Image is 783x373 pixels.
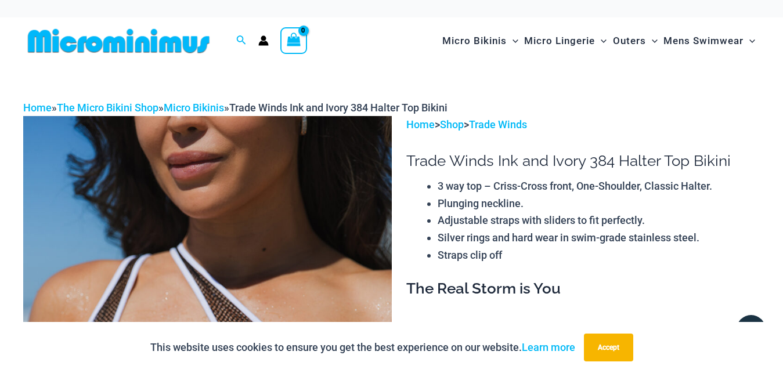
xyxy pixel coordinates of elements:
[406,152,760,170] h1: Trade Winds Ink and Ivory 384 Halter Top Bikini
[438,212,760,229] li: Adjustable straps with sliders to fit perfectly.
[406,116,760,133] p: > >
[406,279,760,299] h3: The Real Storm is You
[23,102,448,114] span: » » »
[150,339,575,356] p: This website uses cookies to ensure you get the best experience on our website.
[584,334,633,361] button: Accept
[280,27,307,54] a: View Shopping Cart, empty
[661,23,758,59] a: Mens SwimwearMenu ToggleMenu Toggle
[229,102,448,114] span: Trade Winds Ink and Ivory 384 Halter Top Bikini
[524,26,595,56] span: Micro Lingerie
[57,102,158,114] a: The Micro Bikini Shop
[595,26,607,56] span: Menu Toggle
[23,28,214,54] img: MM SHOP LOGO FLAT
[438,178,760,195] li: 3 way top – Criss-Cross front, One-Shoulder, Classic Halter.
[438,247,760,264] li: Straps clip off
[439,23,521,59] a: Micro BikinisMenu ToggleMenu Toggle
[236,34,247,48] a: Search icon link
[164,102,224,114] a: Micro Bikinis
[521,23,609,59] a: Micro LingerieMenu ToggleMenu Toggle
[507,26,518,56] span: Menu Toggle
[258,35,269,46] a: Account icon link
[23,102,52,114] a: Home
[442,26,507,56] span: Micro Bikinis
[613,26,646,56] span: Outers
[646,26,658,56] span: Menu Toggle
[610,23,661,59] a: OutersMenu ToggleMenu Toggle
[522,341,575,353] a: Learn more
[406,118,435,131] a: Home
[438,21,760,60] nav: Site Navigation
[469,118,527,131] a: Trade Winds
[663,26,744,56] span: Mens Swimwear
[440,118,464,131] a: Shop
[438,195,760,212] li: Plunging neckline.
[438,229,760,247] li: Silver rings and hard wear in swim-grade stainless steel.
[744,26,755,56] span: Menu Toggle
